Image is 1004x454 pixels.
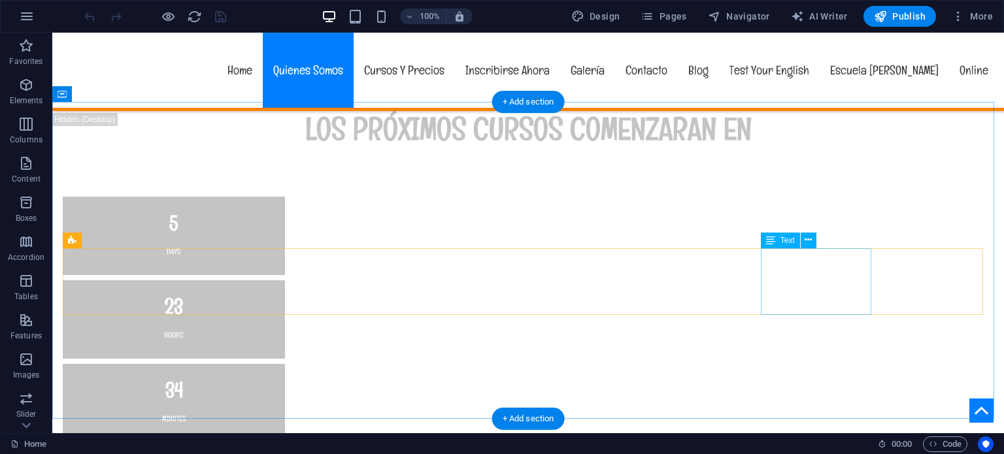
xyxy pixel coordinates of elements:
span: Design [571,10,620,23]
iframe: To enrich screen reader interactions, please activate Accessibility in Grammarly extension settings [52,33,1004,433]
button: Code [923,436,967,452]
i: Reload page [187,9,202,24]
a: Click to cancel selection. Double-click to open Pages [10,436,46,452]
p: Images [13,370,40,380]
span: Pages [641,10,686,23]
p: Accordion [8,252,44,263]
div: Design (Ctrl+Alt+Y) [566,6,626,27]
span: Text [780,236,795,244]
p: Columns [10,135,42,145]
button: reload [186,8,202,24]
button: Design [566,6,626,27]
p: Elements [10,95,43,106]
h6: Session time [878,436,912,452]
button: 100% [400,8,446,24]
button: Usercentrics [978,436,994,452]
p: Slider [16,409,37,419]
button: More [946,6,998,27]
p: Tables [14,291,38,302]
span: More [952,10,993,23]
span: : [901,439,903,449]
p: Favorites [9,56,42,67]
button: Publish [863,6,936,27]
button: Click here to leave preview mode and continue editing [160,8,176,24]
p: Features [10,331,42,341]
p: Boxes [16,213,37,223]
span: Code [929,436,962,452]
button: Navigator [703,6,775,27]
button: AI Writer [786,6,853,27]
button: Pages [635,6,692,27]
div: + Add section [492,408,565,430]
span: AI Writer [791,10,848,23]
span: Publish [874,10,926,23]
span: Navigator [708,10,770,23]
i: On resize automatically adjust zoom level to fit chosen device. [454,10,465,22]
span: 00 00 [892,436,912,452]
h6: 100% [420,8,441,24]
div: + Add section [492,91,565,113]
p: Content [12,174,41,184]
